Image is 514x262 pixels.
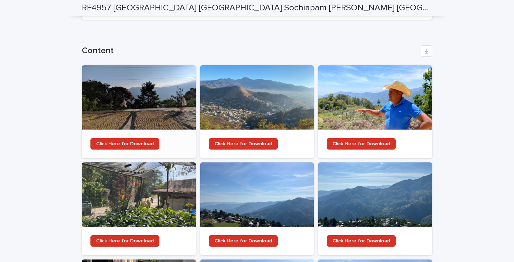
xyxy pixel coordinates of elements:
[82,65,196,158] a: Click Here for Download
[90,138,159,150] a: Click Here for Download
[214,141,272,146] span: Click Here for Download
[332,238,390,243] span: Click Here for Download
[327,138,396,150] a: Click Here for Download
[90,235,159,247] a: Click Here for Download
[82,162,196,255] a: Click Here for Download
[96,238,154,243] span: Click Here for Download
[209,235,278,247] a: Click Here for Download
[318,162,432,255] a: Click Here for Download
[200,162,314,255] a: Click Here for Download
[318,65,432,158] a: Click Here for Download
[209,138,278,150] a: Click Here for Download
[200,65,314,158] a: Click Here for Download
[96,141,154,146] span: Click Here for Download
[327,235,396,247] a: Click Here for Download
[214,238,272,243] span: Click Here for Download
[332,141,390,146] span: Click Here for Download
[82,3,429,13] h2: RF4957 [GEOGRAPHIC_DATA] [GEOGRAPHIC_DATA] Sochiapam [PERSON_NAME] [GEOGRAPHIC_DATA] 2025
[82,46,418,56] h1: Content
